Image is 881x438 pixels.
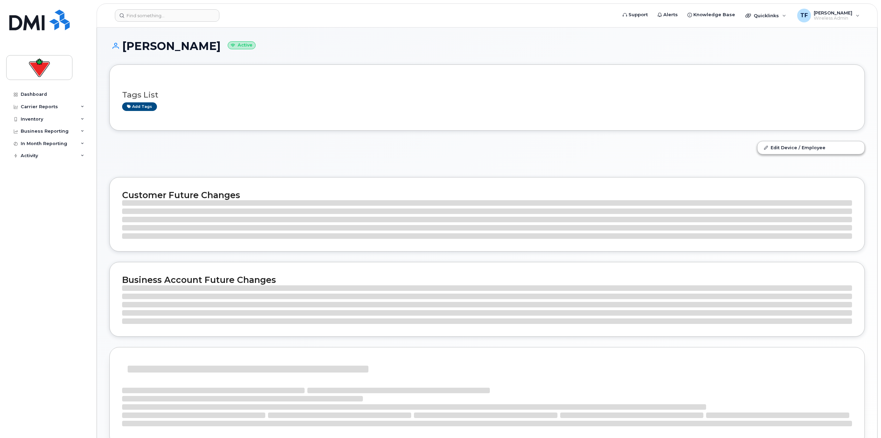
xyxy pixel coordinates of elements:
a: Add tags [122,102,157,111]
h1: [PERSON_NAME] [109,40,865,52]
small: Active [228,41,256,49]
a: Edit Device / Employee [758,141,864,154]
h2: Customer Future Changes [122,190,852,200]
h3: Tags List [122,91,852,99]
h2: Business Account Future Changes [122,275,852,285]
